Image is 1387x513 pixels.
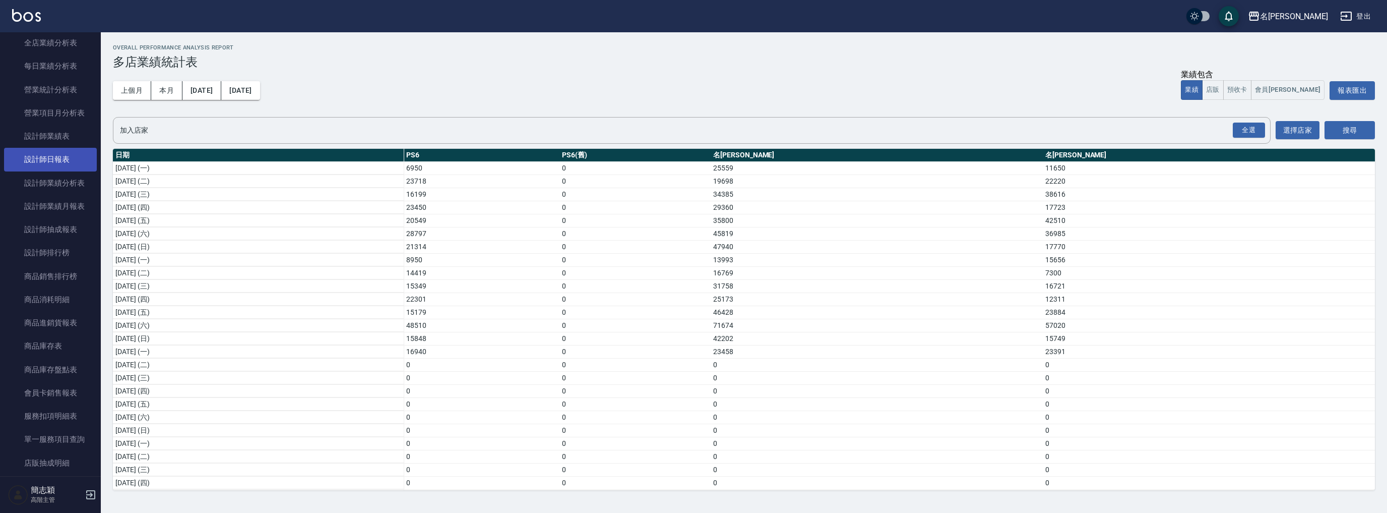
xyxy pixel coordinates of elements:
td: [DATE] (日) [113,332,404,345]
a: 商品進銷貨報表 [4,311,97,334]
td: [DATE] (二) [113,175,404,188]
td: 36985 [1043,227,1375,240]
td: 0 [559,201,711,214]
td: [DATE] (六) [113,411,404,424]
td: [DATE] (五) [113,306,404,319]
th: PS6 [404,149,559,162]
td: 0 [559,240,711,253]
td: 13993 [711,253,1043,266]
td: 0 [559,253,711,266]
td: 25173 [711,293,1043,306]
td: [DATE] (三) [113,371,404,384]
td: 0 [1043,358,1375,371]
td: 0 [559,214,711,227]
a: 商品庫存表 [4,334,97,358]
td: 0 [711,476,1043,489]
button: [DATE] [221,81,260,100]
h2: Overall Performance Analysis Report [113,44,1375,51]
td: [DATE] (六) [113,227,404,240]
td: 0 [404,397,559,411]
td: 20549 [404,214,559,227]
td: 15656 [1043,253,1375,266]
td: 0 [1043,489,1375,502]
td: [DATE] (五) [113,489,404,502]
td: 0 [1043,476,1375,489]
button: save [1219,6,1239,26]
input: 店家名稱 [117,122,1251,139]
td: 0 [559,188,711,201]
td: 0 [559,397,711,411]
td: 0 [1043,384,1375,397]
td: [DATE] (四) [113,384,404,397]
h5: 簡志穎 [31,485,82,495]
td: 17723 [1043,201,1375,214]
td: [DATE] (五) [113,214,404,227]
button: 店販 [1202,80,1224,100]
td: 0 [559,463,711,476]
td: 0 [1043,397,1375,411]
td: 0 [711,371,1043,384]
th: 日期 [113,149,404,162]
td: [DATE] (日) [113,240,404,253]
td: 0 [404,371,559,384]
td: 29360 [711,201,1043,214]
td: 0 [559,266,711,279]
td: 0 [711,463,1043,476]
td: [DATE] (一) [113,253,404,266]
td: 16769 [711,266,1043,279]
td: 22220 [1043,175,1375,188]
button: 報表匯出 [1330,81,1375,100]
td: 16940 [404,345,559,358]
a: 設計師業績分析表 [4,172,97,195]
td: [DATE] (三) [113,463,404,476]
a: 單一服務項目查詢 [4,428,97,451]
td: 23884 [1043,306,1375,319]
td: 0 [559,424,711,437]
td: 16721 [1043,279,1375,293]
td: 15749 [1043,332,1375,345]
td: 0 [559,489,711,502]
td: 0 [404,358,559,371]
td: 0 [404,476,559,489]
td: 14419 [404,266,559,279]
td: 0 [1043,411,1375,424]
td: 0 [711,411,1043,424]
button: 會員[PERSON_NAME] [1251,80,1325,100]
a: 商品銷售排行榜 [4,265,97,288]
td: 0 [404,489,559,502]
td: 0 [1043,437,1375,450]
th: 名[PERSON_NAME] [1043,149,1375,162]
button: 業績 [1181,80,1203,100]
div: 業績包含 [1181,70,1325,80]
td: 31758 [711,279,1043,293]
td: 0 [404,411,559,424]
button: 預收卡 [1223,80,1251,100]
button: 登出 [1336,7,1375,26]
td: [DATE] (一) [113,437,404,450]
td: 23450 [404,201,559,214]
td: 0 [404,463,559,476]
td: 0 [1043,424,1375,437]
td: 0 [1043,371,1375,384]
td: 0 [559,227,711,240]
img: Logo [12,9,41,22]
td: 38616 [1043,188,1375,201]
a: 設計師日報表 [4,148,97,171]
a: 服務扣項明細表 [4,405,97,428]
img: Person [8,485,28,505]
a: 設計師業績表 [4,125,97,148]
h3: 多店業績統計表 [113,55,1375,69]
button: 本月 [151,81,182,100]
td: 46428 [711,306,1043,319]
td: 0 [559,411,711,424]
td: 0 [404,384,559,397]
td: [DATE] (一) [113,345,404,358]
a: 會員卡銷售報表 [4,381,97,405]
td: 0 [711,424,1043,437]
button: 名[PERSON_NAME] [1244,6,1332,27]
a: 設計師抽成報表 [4,218,97,241]
td: [DATE] (四) [113,476,404,489]
a: 每日業績分析表 [4,54,97,78]
td: 0 [404,450,559,463]
td: 0 [559,175,711,188]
